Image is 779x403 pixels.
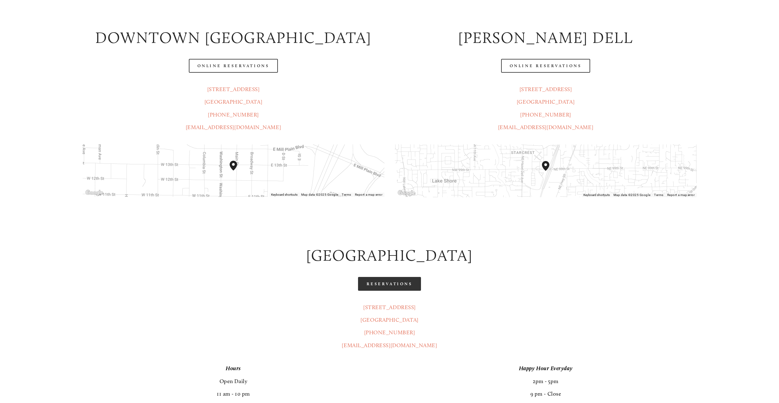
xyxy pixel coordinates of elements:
em: Happy Hour Everyday [519,365,572,372]
button: Keyboard shortcuts [583,193,610,197]
div: Amaro's Table 1220 Main Street vancouver, United States [230,161,244,180]
a: Terms [654,193,664,197]
a: [PHONE_NUMBER] [520,111,571,118]
a: [EMAIL_ADDRESS][DOMAIN_NAME] [342,342,437,349]
img: Google [396,189,417,197]
a: [STREET_ADDRESS] [207,86,260,93]
a: Report a map error [355,193,383,196]
a: [PHONE_NUMBER] [364,329,415,336]
p: Open Daily 11 am - 10 pm [83,362,384,400]
a: [EMAIL_ADDRESS][DOMAIN_NAME] [186,124,281,131]
a: Online Reservations [189,59,278,73]
a: [PHONE_NUMBER] [208,111,259,118]
a: [STREET_ADDRESS][GEOGRAPHIC_DATA] [360,304,418,323]
a: [GEOGRAPHIC_DATA] [517,98,575,105]
a: Report a map error [667,193,695,197]
em: Hours [226,365,241,372]
a: Open this area in Google Maps (opens a new window) [84,189,104,197]
a: [STREET_ADDRESS] [520,86,572,93]
div: Amaro's Table 816 Northeast 98th Circle Vancouver, WA, 98665, United States [542,161,557,181]
p: 2pm - 5pm 9 pm - Close [395,362,697,400]
span: Map data ©2025 Google [301,193,338,196]
a: Terms [342,193,351,196]
a: Online Reservations [501,59,590,73]
h2: [GEOGRAPHIC_DATA] [83,244,697,266]
span: Map data ©2025 Google [613,193,650,197]
img: Google [84,189,104,197]
a: Reservations [358,277,421,291]
a: [EMAIL_ADDRESS][DOMAIN_NAME] [498,124,593,131]
a: [GEOGRAPHIC_DATA] [204,98,262,105]
button: Keyboard shortcuts [271,193,298,197]
a: Open this area in Google Maps (opens a new window) [396,189,417,197]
